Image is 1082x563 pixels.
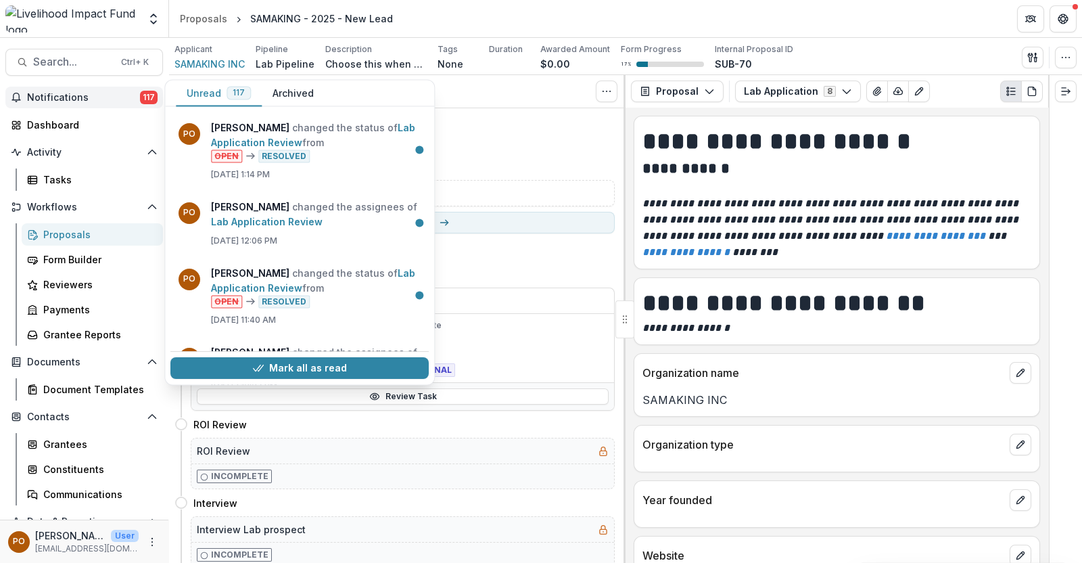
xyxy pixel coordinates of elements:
button: edit [1010,434,1031,455]
p: changed the status of from [211,265,421,308]
a: Proposals [174,9,233,28]
p: changed the assignees of [211,199,421,229]
p: Applicant [174,43,212,55]
button: Expand right [1055,81,1077,102]
span: 117 [140,91,158,104]
span: Notifications [27,92,140,104]
a: Reviewers [22,273,163,296]
button: Open Activity [5,141,163,163]
button: Notifications117 [5,87,163,108]
span: Search... [33,55,113,68]
a: Grantees [22,433,163,455]
button: Archived [262,81,325,107]
span: Data & Reporting [27,516,141,528]
p: changed the status of from [211,120,421,163]
button: Toggle View Cancelled Tasks [596,81,617,102]
p: Incomplete [211,549,268,561]
button: Open entity switcher [144,5,163,32]
p: Incomplete [211,470,268,482]
a: Dashboard [5,114,163,136]
button: Search... [5,49,163,76]
h5: ROI Review [197,444,250,458]
div: Payments [43,302,152,317]
span: Documents [27,357,141,368]
a: Lab Application Review [211,122,415,148]
p: [PERSON_NAME] [35,528,105,543]
p: Due Date [404,319,609,332]
button: Edit as form [908,81,930,102]
a: Lab Application Review [211,215,323,227]
p: changed the assignees of [211,344,421,374]
p: Internal Proposal ID [715,43,793,55]
span: Workflows [27,202,141,213]
button: Open Contacts [5,406,163,428]
p: SUB-70 [715,57,752,71]
div: SAMAKING - 2025 - New Lead [250,12,393,26]
div: Communications [43,487,152,501]
div: Grantee Reports [43,328,152,342]
a: Lab Application Review [211,267,415,293]
button: Lab Application8 [735,81,861,102]
button: Open Data & Reporting [5,511,163,533]
p: [DATE] [404,332,609,346]
span: 117 [233,88,245,97]
div: Document Templates [43,382,152,397]
div: Proposals [43,227,152,242]
a: Constituents [22,458,163,480]
div: Proposals [180,12,227,26]
div: Dashboard [27,118,152,132]
p: Type [404,348,609,361]
div: Peige Omondi [13,537,25,546]
p: Organization name [642,365,1004,381]
a: SAMAKING INC [174,57,245,71]
button: Partners [1017,5,1044,32]
button: Plaintext view [1000,81,1022,102]
p: User [111,530,139,542]
p: Choose this when adding a new proposal to the first stage of a pipeline. [325,57,427,71]
h5: Interview Lab prospect [197,522,306,537]
button: Mark all as read [170,358,429,380]
p: $0.00 [540,57,570,71]
p: Description [325,43,372,55]
p: Lab Pipeline [256,57,314,71]
button: More [144,534,160,550]
div: Reviewers [43,277,152,292]
div: Ctrl + K [118,55,151,70]
a: Tasks [22,168,163,191]
button: edit [1010,362,1031,384]
p: Awarded Amount [540,43,610,55]
p: Form Progress [621,43,682,55]
p: Organization type [642,436,1004,453]
p: None [438,57,463,71]
a: Communications [22,483,163,505]
h4: Interview [193,496,237,510]
button: PDF view [1021,81,1043,102]
p: SAMAKING INC [642,392,1031,408]
button: Get Help [1050,5,1077,32]
nav: breadcrumb [174,9,398,28]
a: Grantee Reports [22,323,163,346]
p: 17 % [621,60,631,69]
button: Open Documents [5,351,163,373]
h4: ROI Review [193,418,247,432]
p: Pipeline [256,43,288,55]
button: Unread [176,81,262,107]
img: Livelihood Impact Fund logo [5,5,139,32]
p: Duration [489,43,523,55]
a: Proposals [22,223,163,246]
div: Grantees [43,437,152,451]
button: View Attached Files [866,81,888,102]
button: edit [1010,489,1031,511]
p: Year founded [642,492,1004,508]
a: Document Templates [22,378,163,401]
span: Activity [27,147,141,158]
div: Form Builder [43,252,152,267]
button: Open Workflows [5,196,163,218]
a: Review Task [197,388,609,405]
div: Constituents [43,462,152,476]
a: Form Builder [22,248,163,271]
a: Payments [22,298,163,321]
div: Tasks [43,173,152,187]
button: Proposal [631,81,724,102]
